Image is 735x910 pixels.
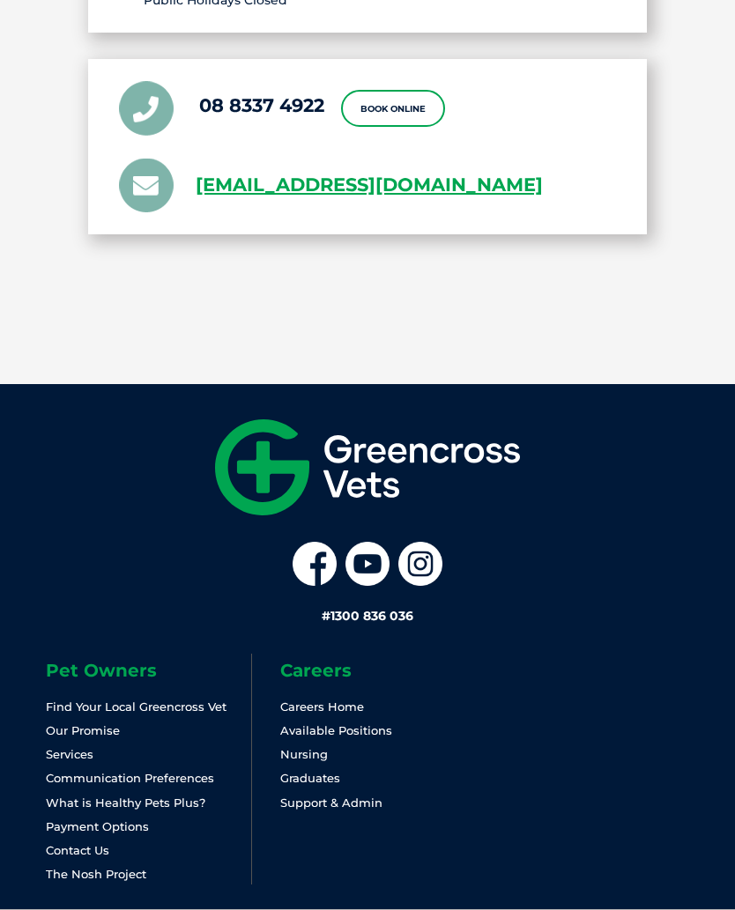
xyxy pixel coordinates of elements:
a: Book Online [341,90,445,127]
a: #1300 836 036 [322,608,413,624]
a: Nursing [280,747,328,761]
h6: Careers [280,662,485,679]
a: Available Positions [280,723,392,737]
button: Search [701,80,718,98]
a: Find Your Local Greencross Vet [46,699,226,714]
a: Careers Home [280,699,364,714]
a: What is Healthy Pets Plus? [46,795,205,810]
a: Graduates [280,771,340,785]
a: Communication Preferences [46,771,214,785]
a: [EMAIL_ADDRESS][DOMAIN_NAME] [196,170,543,201]
span: # [322,608,330,624]
a: Our Promise [46,723,120,737]
a: Support & Admin [280,795,382,810]
a: Payment Options [46,819,149,833]
a: Contact Us [46,843,109,857]
a: Services [46,747,93,761]
a: 08 8337 4922 [199,94,324,116]
h6: Pet Owners [46,662,251,679]
a: The Nosh Project [46,867,146,881]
